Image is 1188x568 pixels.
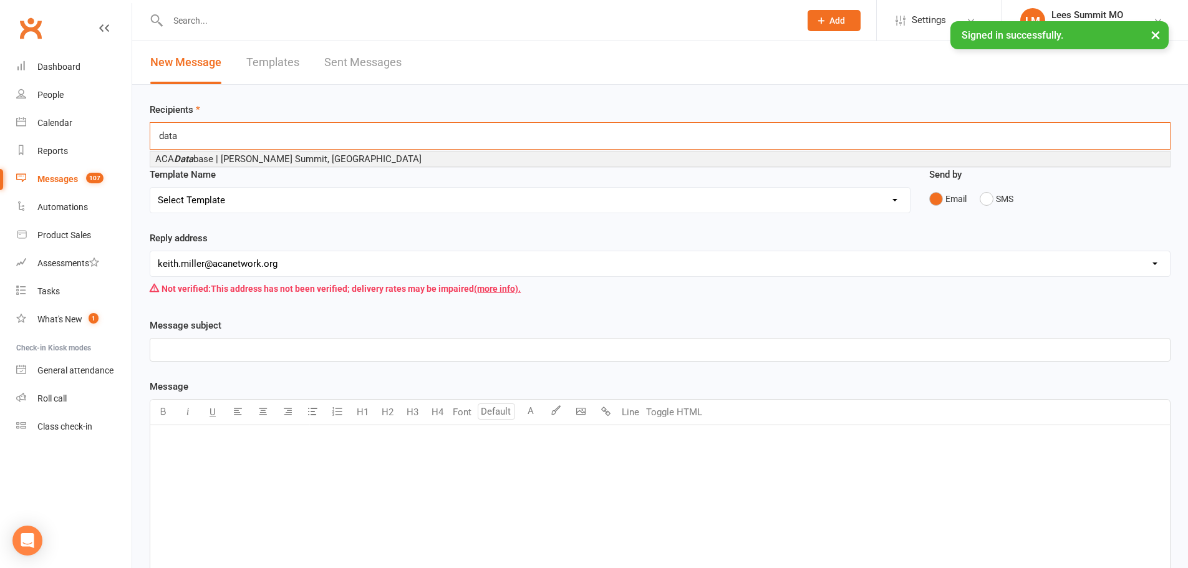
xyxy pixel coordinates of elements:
[16,165,132,193] a: Messages 107
[16,193,132,221] a: Automations
[158,128,200,144] input: Search Prospects, Members and Reports
[37,258,99,268] div: Assessments
[450,400,475,425] button: Font
[643,400,705,425] button: Toggle HTML
[37,421,92,431] div: Class check-in
[89,313,99,324] span: 1
[37,286,60,296] div: Tasks
[618,400,643,425] button: Line
[155,153,422,165] span: ACA base | [PERSON_NAME] Summit, [GEOGRAPHIC_DATA]
[474,284,521,294] a: (more info).
[518,400,543,425] button: A
[37,393,67,403] div: Roll call
[12,526,42,556] div: Open Intercom Messenger
[929,167,962,182] label: Send by
[1020,8,1045,33] div: LM
[174,153,193,165] em: Data
[980,187,1013,211] button: SMS
[210,407,216,418] span: U
[16,385,132,413] a: Roll call
[37,90,64,100] div: People
[16,277,132,306] a: Tasks
[912,6,946,34] span: Settings
[164,12,791,29] input: Search...
[150,277,1171,301] div: This address has not been verified; delivery rates may be impaired
[37,230,91,240] div: Product Sales
[150,318,221,333] label: Message subject
[1051,21,1123,32] div: ACA Network
[150,167,216,182] label: Template Name
[16,53,132,81] a: Dashboard
[16,306,132,334] a: What's New1
[246,41,299,84] a: Templates
[37,365,113,375] div: General attendance
[37,62,80,72] div: Dashboard
[150,231,208,246] label: Reply address
[37,174,78,184] div: Messages
[16,221,132,249] a: Product Sales
[150,41,221,84] a: New Message
[1144,21,1167,48] button: ×
[200,400,225,425] button: U
[15,12,46,44] a: Clubworx
[400,400,425,425] button: H3
[37,314,82,324] div: What's New
[324,41,402,84] a: Sent Messages
[425,400,450,425] button: H4
[37,118,72,128] div: Calendar
[37,146,68,156] div: Reports
[808,10,861,31] button: Add
[150,379,188,394] label: Message
[962,29,1063,41] span: Signed in successfully.
[86,173,104,183] span: 107
[478,403,515,420] input: Default
[829,16,845,26] span: Add
[375,400,400,425] button: H2
[162,284,211,294] strong: Not verified:
[16,413,132,441] a: Class kiosk mode
[1051,9,1123,21] div: Lees Summit MO
[16,109,132,137] a: Calendar
[16,249,132,277] a: Assessments
[16,357,132,385] a: General attendance kiosk mode
[16,137,132,165] a: Reports
[350,400,375,425] button: H1
[929,187,967,211] button: Email
[150,102,200,117] label: Recipients
[37,202,88,212] div: Automations
[16,81,132,109] a: People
